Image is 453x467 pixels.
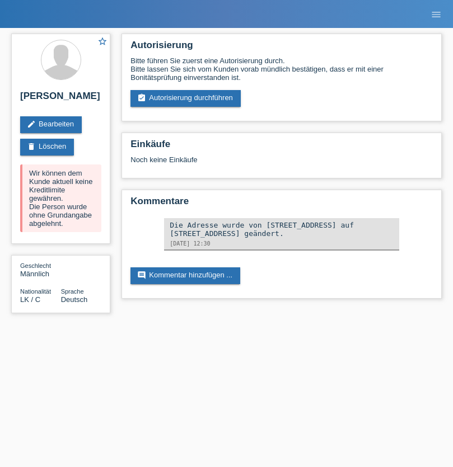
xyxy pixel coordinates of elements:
div: Wir können dem Kunde aktuell keine Kreditlimite gewähren. Die Person wurde ohne Grundangabe abgel... [20,164,101,232]
h2: Kommentare [130,196,433,213]
i: edit [27,120,36,129]
i: star_border [97,36,108,46]
a: deleteLöschen [20,139,74,155]
a: star_border [97,36,108,48]
span: Sri Lanka / C / 02.09.1989 [20,295,40,304]
h2: Einkäufe [130,139,433,155]
h2: [PERSON_NAME] [20,91,101,107]
span: Sprache [61,288,84,295]
a: assignment_turned_inAutorisierung durchführen [130,90,241,107]
div: Noch keine Einkäufe [130,155,433,172]
a: menu [425,11,447,17]
div: Männlich [20,261,61,278]
span: Geschlecht [20,262,51,269]
h2: Autorisierung [130,40,433,56]
div: [DATE] 12:30 [170,240,394,247]
div: Die Adresse wurde von [STREET_ADDRESS] auf [STREET_ADDRESS] geändert. [170,221,394,238]
i: menu [431,9,442,20]
div: Bitte führen Sie zuerst eine Autorisierung durch. Bitte lassen Sie sich vom Kunden vorab mündlich... [130,56,433,82]
span: Deutsch [61,295,88,304]
a: commentKommentar hinzufügen ... [130,267,240,284]
i: delete [27,142,36,151]
i: assignment_turned_in [137,93,146,102]
span: Nationalität [20,288,51,295]
i: comment [137,271,146,280]
a: editBearbeiten [20,116,82,133]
